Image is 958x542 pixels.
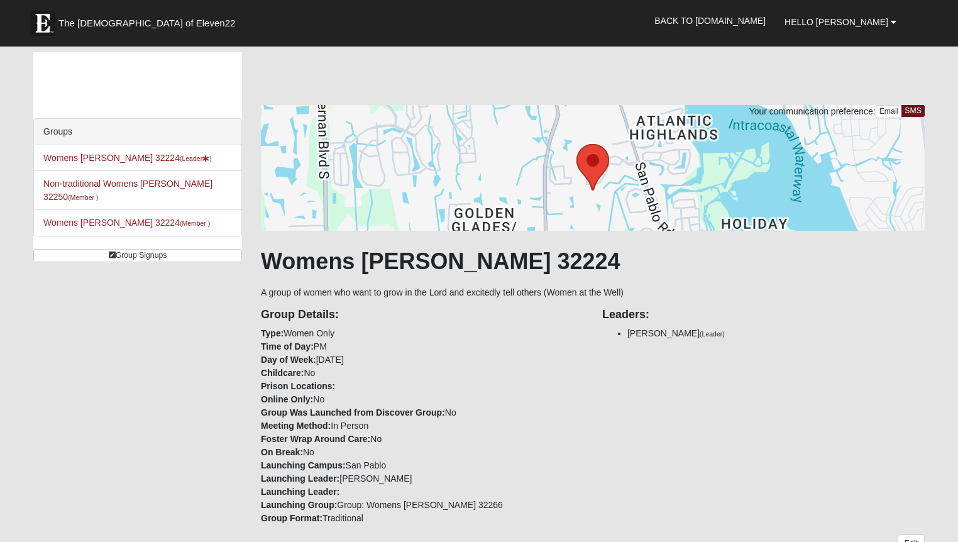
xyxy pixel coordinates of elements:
[34,119,241,145] div: Groups
[749,106,876,116] span: Your communication preference:
[33,249,242,262] a: Group Signups
[261,513,322,523] strong: Group Format:
[180,155,212,162] small: (Leader )
[602,308,925,322] h4: Leaders:
[261,473,339,484] strong: Launching Leader:
[261,328,284,338] strong: Type:
[251,299,593,525] div: Women Only PM [DATE] No No No In Person No No San Pablo [PERSON_NAME] Group: Womens [PERSON_NAME]...
[24,4,275,36] a: The [DEMOGRAPHIC_DATA] of Eleven22
[43,179,212,202] a: Non-traditional Womens [PERSON_NAME] 32250(Member )
[261,434,370,444] strong: Foster Wrap Around Care:
[261,421,331,431] strong: Meeting Method:
[261,500,337,510] strong: Launching Group:
[901,105,925,117] a: SMS
[645,5,775,36] a: Back to [DOMAIN_NAME]
[68,194,98,201] small: (Member )
[30,11,55,36] img: Eleven22 logo
[180,219,210,227] small: (Member )
[876,105,903,118] a: Email
[261,355,316,365] strong: Day of Week:
[43,218,210,228] a: Womens [PERSON_NAME] 32224(Member )
[261,381,335,391] strong: Prison Locations:
[261,394,313,404] strong: Online Only:
[261,368,304,378] strong: Childcare:
[261,460,346,470] strong: Launching Campus:
[700,330,725,338] small: (Leader)
[775,6,906,38] a: Hello [PERSON_NAME]
[261,487,339,497] strong: Launching Leader:
[43,153,212,163] a: Womens [PERSON_NAME] 32224(Leader)
[261,248,925,275] h1: Womens [PERSON_NAME] 32224
[58,17,235,30] span: The [DEMOGRAPHIC_DATA] of Eleven22
[261,447,303,457] strong: On Break:
[785,17,888,27] span: Hello [PERSON_NAME]
[261,407,445,418] strong: Group Was Launched from Discover Group:
[627,327,925,340] li: [PERSON_NAME]
[261,308,583,322] h4: Group Details:
[261,341,314,351] strong: Time of Day:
